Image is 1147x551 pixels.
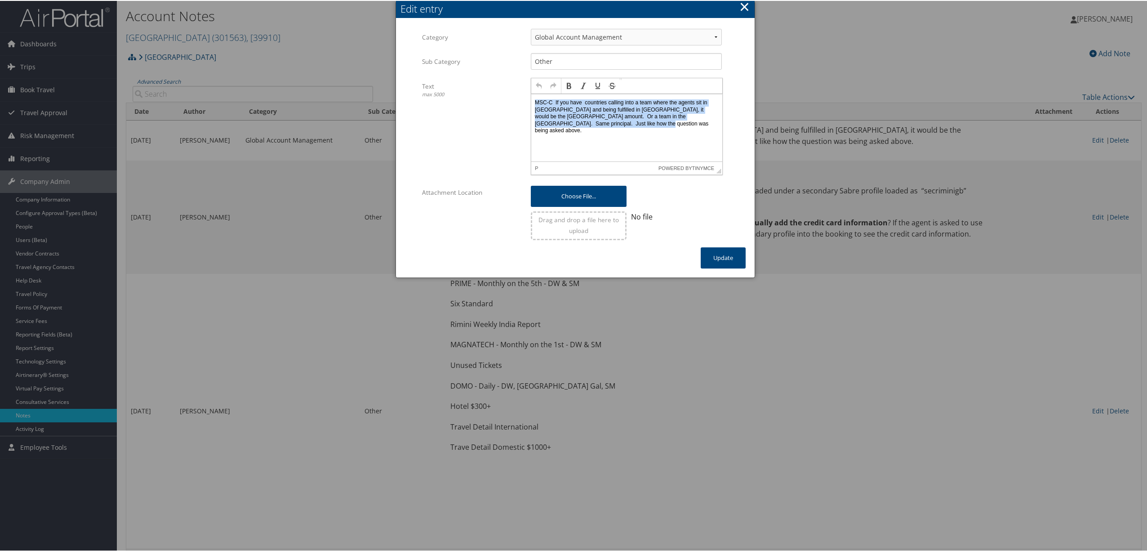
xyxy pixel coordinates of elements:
span: No file [631,211,653,221]
span: Powered by [658,161,714,174]
a: tinymce [692,165,715,170]
div: Strikethrough [605,78,619,92]
div: Undo [532,78,546,92]
div: Edit entry [400,1,755,15]
div: max 5000 [422,90,524,98]
span: Drag and drop a file here to upload [538,215,619,234]
label: Sub Category [422,52,524,69]
button: Update [701,246,746,268]
label: Category [422,28,524,45]
label: Attachment Location [422,183,524,200]
div: Underline [591,78,605,92]
div: Redo [547,78,560,92]
iframe: Rich Text Area. Press ALT-F9 for menu. Press ALT-F10 for toolbar. Press ALT-0 for help [531,93,722,161]
div: Italic [577,78,590,92]
label: Text [422,77,524,102]
div: p [535,165,538,170]
div: Bold [562,78,576,92]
